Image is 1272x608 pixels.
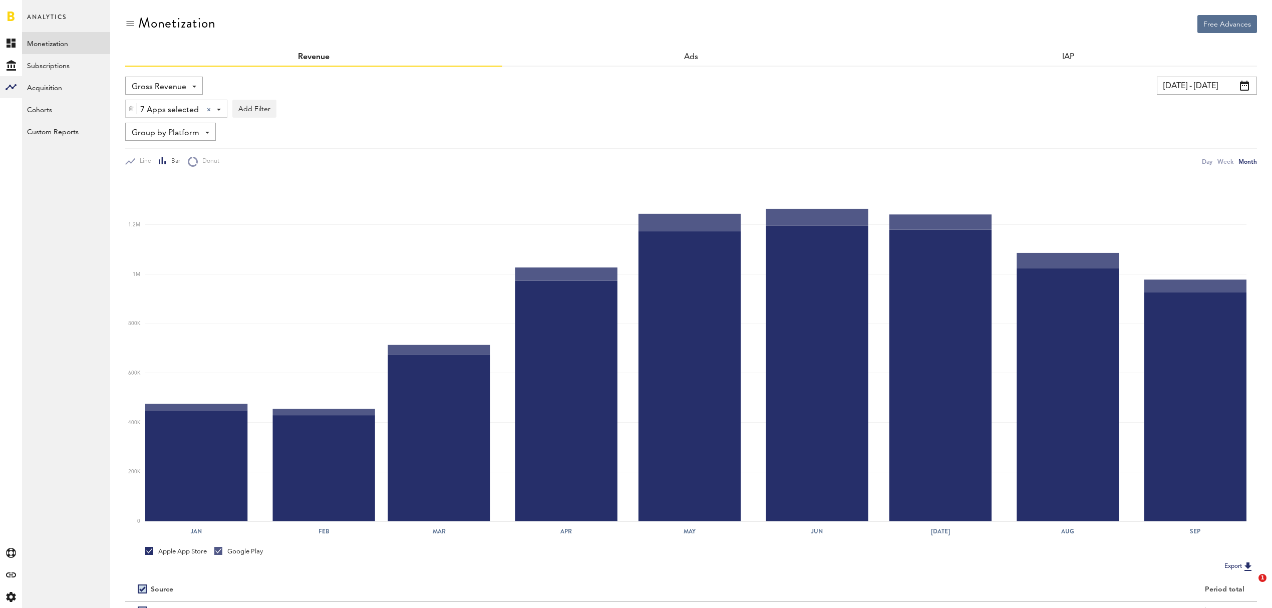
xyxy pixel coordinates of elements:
[214,547,263,556] div: Google Play
[128,321,141,326] text: 800K
[207,108,211,112] div: Clear
[132,125,199,142] span: Group by Platform
[1217,156,1233,167] div: Week
[811,527,823,536] text: Jun
[138,15,216,31] div: Monetization
[137,519,140,524] text: 0
[1242,560,1254,572] img: Export
[704,585,1244,594] div: Period total
[684,53,698,61] a: Ads
[433,527,446,536] text: Mar
[560,527,572,536] text: Apr
[151,585,173,594] div: Source
[132,79,186,96] span: Gross Revenue
[1258,574,1266,582] span: 1
[190,527,202,536] text: Jan
[22,54,110,76] a: Subscriptions
[684,527,696,536] text: May
[22,32,110,54] a: Monetization
[167,157,180,166] span: Bar
[128,222,140,227] text: 1.2M
[22,76,110,98] a: Acquisition
[133,272,140,277] text: 1M
[232,100,276,118] button: Add Filter
[319,527,329,536] text: Feb
[128,371,141,376] text: 600K
[1238,574,1262,598] iframe: Intercom live chat
[128,105,134,112] img: trash_awesome_blue.svg
[27,11,67,32] span: Analytics
[22,98,110,120] a: Cohorts
[145,547,207,556] div: Apple App Store
[22,120,110,142] a: Custom Reports
[128,469,141,474] text: 200K
[1221,560,1257,573] button: Export
[1190,527,1200,536] text: Sep
[135,157,151,166] span: Line
[1062,53,1074,61] a: IAP
[128,420,141,425] text: 400K
[1238,156,1257,167] div: Month
[931,527,950,536] text: [DATE]
[126,100,137,117] div: Delete
[298,53,330,61] a: Revenue
[198,157,219,166] span: Donut
[1197,15,1257,33] button: Free Advances
[140,102,199,119] span: 7 Apps selected
[1202,156,1212,167] div: Day
[1061,527,1074,536] text: Aug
